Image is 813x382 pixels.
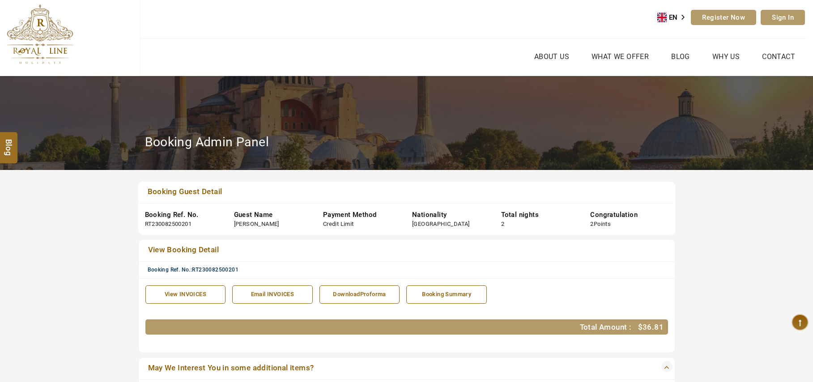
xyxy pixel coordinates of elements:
a: Booking Summary [406,285,487,304]
a: Why Us [710,50,742,63]
aside: Language selected: English [657,11,691,24]
span: RT230082500201 [192,267,238,273]
a: View INVOICES [145,285,226,304]
a: Booking Guest Detail [145,186,616,199]
div: Total nights [501,210,577,220]
a: Blog [669,50,692,63]
a: Contact [760,50,797,63]
span: $ [638,323,643,331]
span: Total Amount : [580,323,632,331]
div: Booking Ref. No.: [148,266,673,274]
a: May We Interest You in some additional items? [145,362,616,375]
span: 2 [590,221,593,227]
div: Guest Name [234,210,310,220]
div: Credit Limit [323,220,354,229]
a: EN [657,11,691,24]
div: Nationality [412,210,488,220]
div: Language [657,11,691,24]
div: [PERSON_NAME] [234,220,279,229]
div: Payment Method [323,210,399,220]
div: Congratulation [590,210,666,220]
a: Email INVOICES [232,285,313,304]
span: Points [594,221,611,227]
div: [GEOGRAPHIC_DATA] [412,220,470,229]
div: Booking Summary [411,290,482,299]
a: What we Offer [589,50,651,63]
div: 2 [501,220,504,229]
img: The Royal Line Holidays [7,4,73,64]
a: Register Now [691,10,756,25]
h2: Booking Admin Panel [145,134,269,150]
span: 36.81 [643,323,664,331]
span: View Booking Detail [148,245,219,254]
a: Sign In [761,10,805,25]
div: RT230082500201 [145,220,192,229]
a: About Us [532,50,571,63]
span: Blog [3,139,15,147]
a: DownloadProforma [319,285,400,304]
div: View INVOICES [150,290,221,299]
div: Booking Ref. No. [145,210,221,220]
